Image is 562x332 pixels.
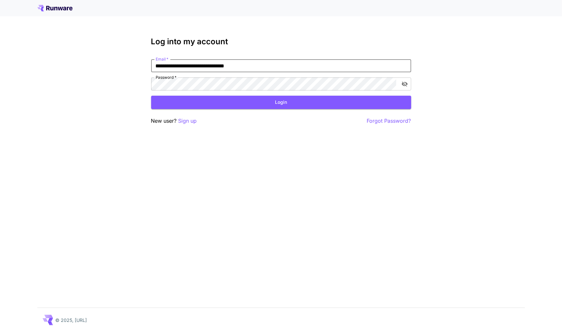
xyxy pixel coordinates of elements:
label: Email [156,56,168,62]
button: toggle password visibility [399,78,411,90]
p: © 2025, [URL] [56,317,87,324]
h3: Log into my account [151,37,411,46]
button: Sign up [178,117,197,125]
label: Password [156,75,176,80]
p: New user? [151,117,197,125]
button: Forgot Password? [367,117,411,125]
button: Login [151,96,411,109]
